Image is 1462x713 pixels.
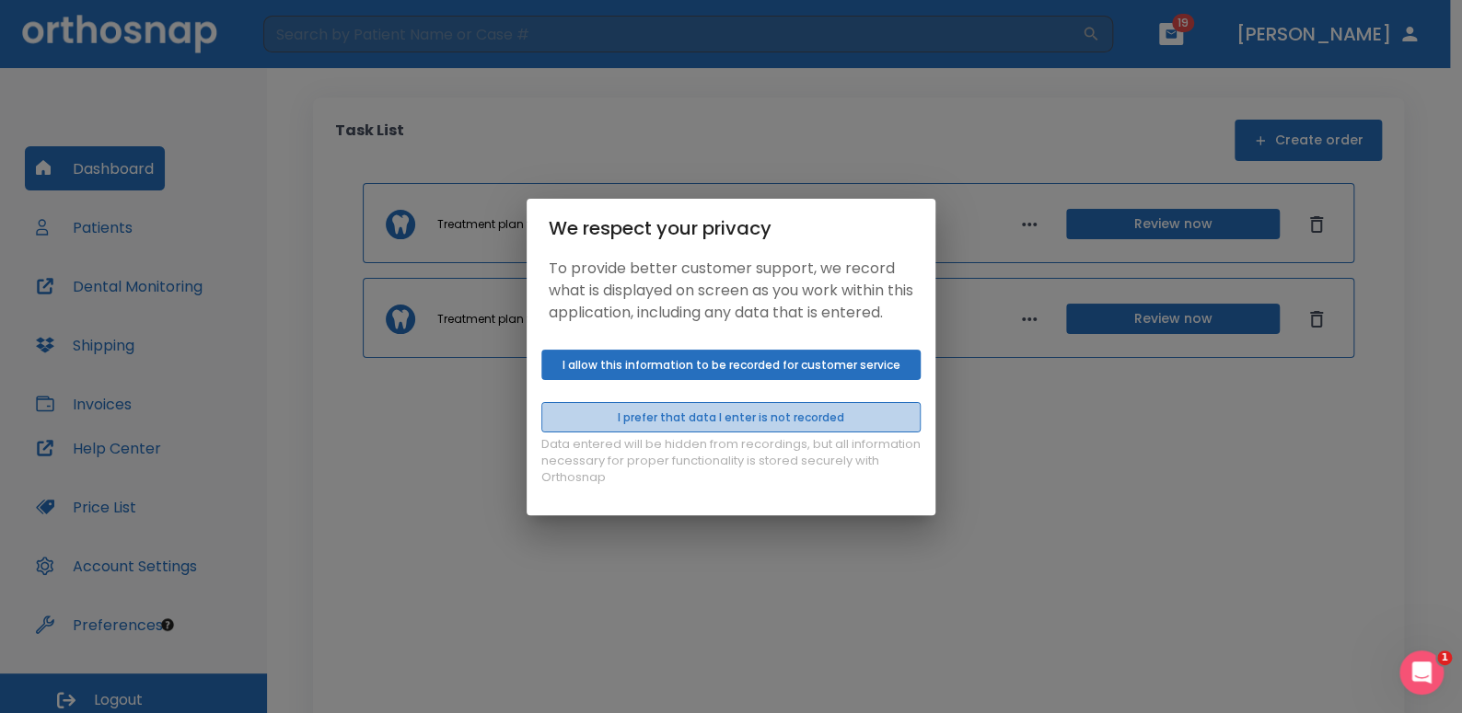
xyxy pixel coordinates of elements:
[541,402,921,432] button: I prefer that data I enter is not recorded
[541,350,921,380] button: I allow this information to be recorded for customer service
[541,436,921,486] p: Data entered will be hidden from recordings, but all information necessary for proper functionali...
[549,213,913,243] div: We respect your privacy
[549,258,913,324] p: To provide better customer support, we record what is displayed on screen as you work within this...
[1437,650,1452,665] span: 1
[1399,650,1444,695] iframe: Intercom live chat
